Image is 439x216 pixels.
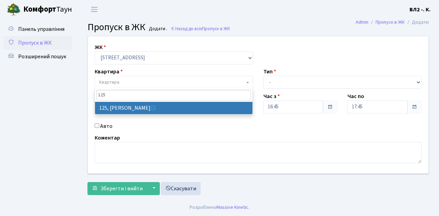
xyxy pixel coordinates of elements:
[345,15,439,29] nav: breadcrumb
[87,20,145,34] span: Пропуск в ЖК
[23,4,56,15] b: Комфорт
[99,79,119,86] span: Квартира
[3,36,72,50] a: Пропуск в ЖК
[18,25,64,33] span: Панель управління
[216,204,248,211] a: Massive Kinetic
[3,50,72,63] a: Розширений пошук
[86,4,103,15] button: Переключити навігацію
[376,19,405,26] a: Пропуск в ЖК
[347,92,364,100] label: Час по
[161,182,201,195] a: Скасувати
[147,26,167,32] small: Додати .
[95,134,120,142] label: Коментар
[202,25,230,32] span: Пропуск в ЖК
[190,204,249,211] div: Розроблено .
[100,185,143,192] span: Зберегти і вийти
[95,102,253,114] li: 125, [PERSON_NAME]
[405,19,429,26] li: Додати
[170,25,230,32] a: Назад до всіхПропуск в ЖК
[3,22,72,36] a: Панель управління
[18,39,52,47] span: Пропуск в ЖК
[100,122,112,130] label: Авто
[23,4,72,15] span: Таун
[87,182,147,195] button: Зберегти і вийти
[410,5,431,14] a: ВЛ2 -. К.
[95,68,123,76] label: Квартира
[95,43,106,51] label: ЖК
[7,3,21,16] img: logo.png
[18,53,66,60] span: Розширений пошук
[263,68,276,76] label: Тип
[410,6,431,13] b: ВЛ2 -. К.
[263,92,280,100] label: Час з
[356,19,368,26] a: Admin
